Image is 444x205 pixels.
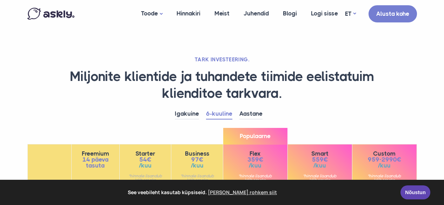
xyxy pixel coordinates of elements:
a: Nõustun [400,185,430,199]
span: See veebileht kasutab küpsiseid. [10,187,396,198]
span: /kuu [294,163,346,169]
span: Business [178,151,217,157]
span: /kuu [126,163,165,169]
a: learn more about cookies [207,187,278,198]
small: *hinnale lisandub käibemaks [126,174,165,182]
a: Alusta kohe [369,5,417,22]
span: 14 päeva tasuta [78,157,113,169]
h1: Miljonite klientide ja tuhandete tiimide eelistatuim klienditoe tarkvara. [27,68,417,102]
a: 6-kuuline [206,109,232,119]
span: Freemium [78,151,113,157]
span: 54€ [126,157,165,163]
span: Custom [359,151,410,157]
span: Smart [294,151,346,157]
span: /kuu [178,163,217,169]
small: *hinnale lisandub käibemaks [359,174,410,182]
a: Igakuine [175,109,199,119]
h2: TARK INVESTEERING. [27,56,417,63]
span: /kuu [359,163,410,169]
span: Flex [230,151,281,157]
span: /kuu [230,163,281,169]
span: 359€ [230,157,281,163]
span: Starter [126,151,165,157]
small: *hinnale lisandub käibemaks [294,174,346,182]
small: *hinnale lisandub käibemaks [230,174,281,182]
img: Askly [27,8,74,20]
small: *hinnale lisandub käibemaks [178,174,217,182]
span: 97€ [178,157,217,163]
a: Aastane [239,109,263,119]
span: Populaarne [223,128,287,144]
span: 959-2990€ [359,157,410,163]
a: ET [345,9,356,19]
span: 559€ [294,157,346,163]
